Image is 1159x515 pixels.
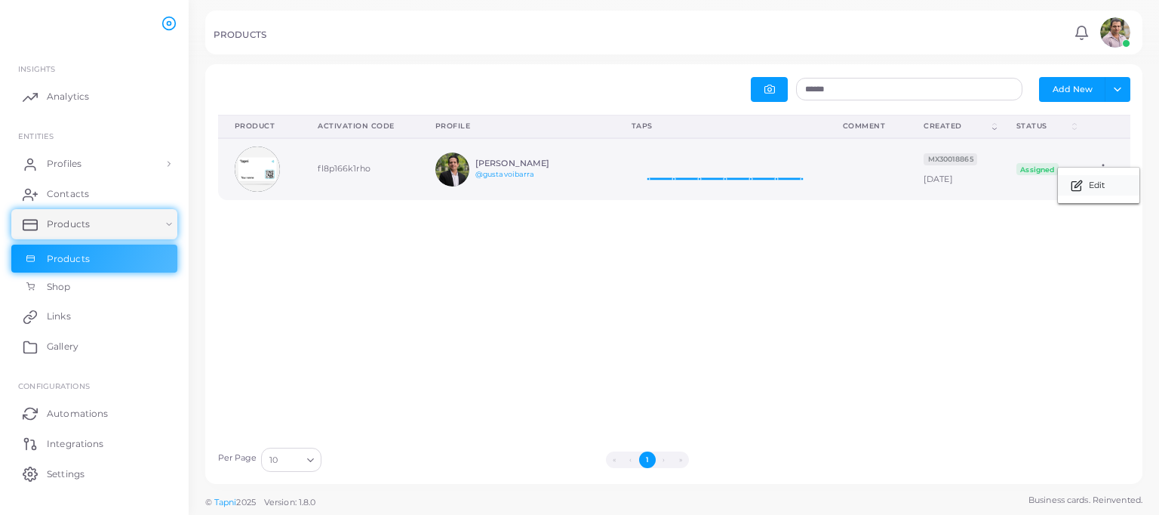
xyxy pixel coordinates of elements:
span: Version: 1.8.0 [264,497,316,507]
img: avatar [435,153,469,187]
a: Shop [11,273,177,301]
button: Go to page 1 [639,452,656,468]
a: Settings [11,458,177,489]
span: © [205,496,315,509]
h6: [PERSON_NAME] [475,159,586,168]
a: Automations [11,398,177,428]
a: MX30018865 [924,153,977,164]
span: Settings [47,467,85,481]
span: Business cards. Reinvented. [1028,494,1142,507]
span: MX30018865 [924,153,977,165]
span: 2025 [236,496,255,509]
td: fl8p166k1rho [301,138,418,200]
img: avatar [1100,17,1130,48]
input: Search for option [279,452,301,468]
span: Edit [1089,180,1105,192]
div: Activation Code [318,121,401,131]
img: avatar [235,146,280,192]
span: Analytics [47,90,89,103]
th: Action [1080,115,1130,138]
button: Add New [1039,77,1105,101]
span: Integrations [47,437,103,451]
div: Profile [435,121,598,131]
span: Configurations [18,381,90,390]
span: 10 [269,452,278,468]
div: Search for option [261,448,321,472]
span: Contacts [47,187,89,201]
a: Integrations [11,428,177,458]
a: Links [11,301,177,332]
div: Created [924,121,989,131]
h5: PRODUCTS [214,29,266,40]
span: Shop [47,280,70,294]
span: Profiles [47,157,81,171]
a: Contacts [11,179,177,209]
a: Tapni [214,497,237,507]
span: INSIGHTS [18,64,55,73]
a: Products [11,209,177,239]
span: Assigned [1016,163,1059,175]
span: Products [47,217,90,231]
ul: Pagination [325,452,969,468]
a: @gustavoibarra [475,170,535,178]
a: Products [11,245,177,273]
a: Gallery [11,332,177,362]
label: Per Page [218,452,257,464]
div: Comment [843,121,890,131]
div: Status [1016,121,1069,131]
td: [DATE] [907,138,1000,200]
span: Products [47,252,90,266]
a: avatar [1096,17,1134,48]
span: Gallery [47,340,78,353]
a: Analytics [11,82,177,112]
span: ENTITIES [18,131,54,140]
span: Automations [47,407,108,421]
div: Taps [632,121,810,131]
span: Links [47,310,71,323]
div: Product [235,121,285,131]
a: Profiles [11,149,177,179]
